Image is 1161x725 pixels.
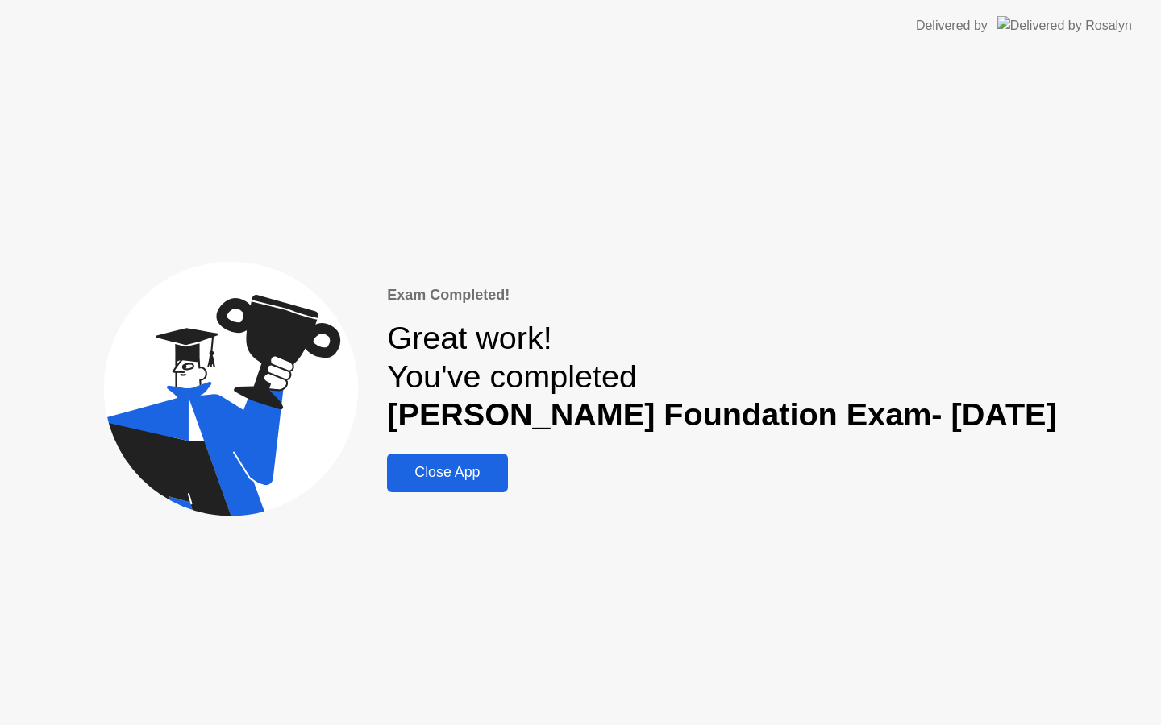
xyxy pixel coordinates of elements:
div: Close App [392,464,502,481]
div: Delivered by [916,16,988,35]
button: Close App [387,454,507,492]
b: [PERSON_NAME] Foundation Exam- [DATE] [387,396,1056,432]
div: Exam Completed! [387,284,1056,306]
div: Great work! You've completed [387,319,1056,434]
img: Delivered by Rosalyn [997,16,1132,35]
